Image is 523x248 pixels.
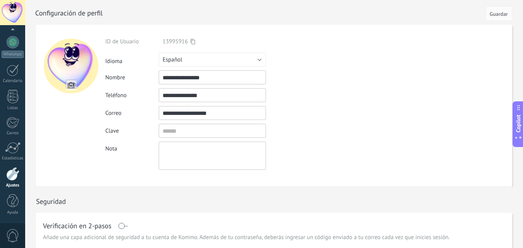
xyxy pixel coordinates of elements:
h1: Verificación en 2-pasos [43,223,111,229]
div: Ayuda [2,210,24,215]
button: Guardar [485,6,512,21]
div: Estadísticas [2,156,24,161]
div: Calendario [2,79,24,84]
div: WhatsApp [2,51,24,58]
div: ID de Usuario [105,38,159,45]
div: Clave [105,127,159,135]
div: Nombre [105,74,159,81]
div: Ajustes [2,183,24,188]
div: Correo [2,131,24,136]
span: Copilot [514,115,522,132]
div: Teléfono [105,92,159,99]
span: Guardar [490,11,508,17]
span: 13995916 [163,38,188,45]
h1: Seguridad [36,197,66,206]
span: Añade una capa adicional de seguridad a tu cuenta de Kommo. Además de tu contraseña, deberás ingr... [43,234,450,241]
span: Español [163,56,182,63]
button: Español [159,53,266,67]
div: Idioma [105,55,159,65]
div: Correo [105,109,159,117]
div: Nota [105,142,159,152]
div: Listas [2,106,24,111]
